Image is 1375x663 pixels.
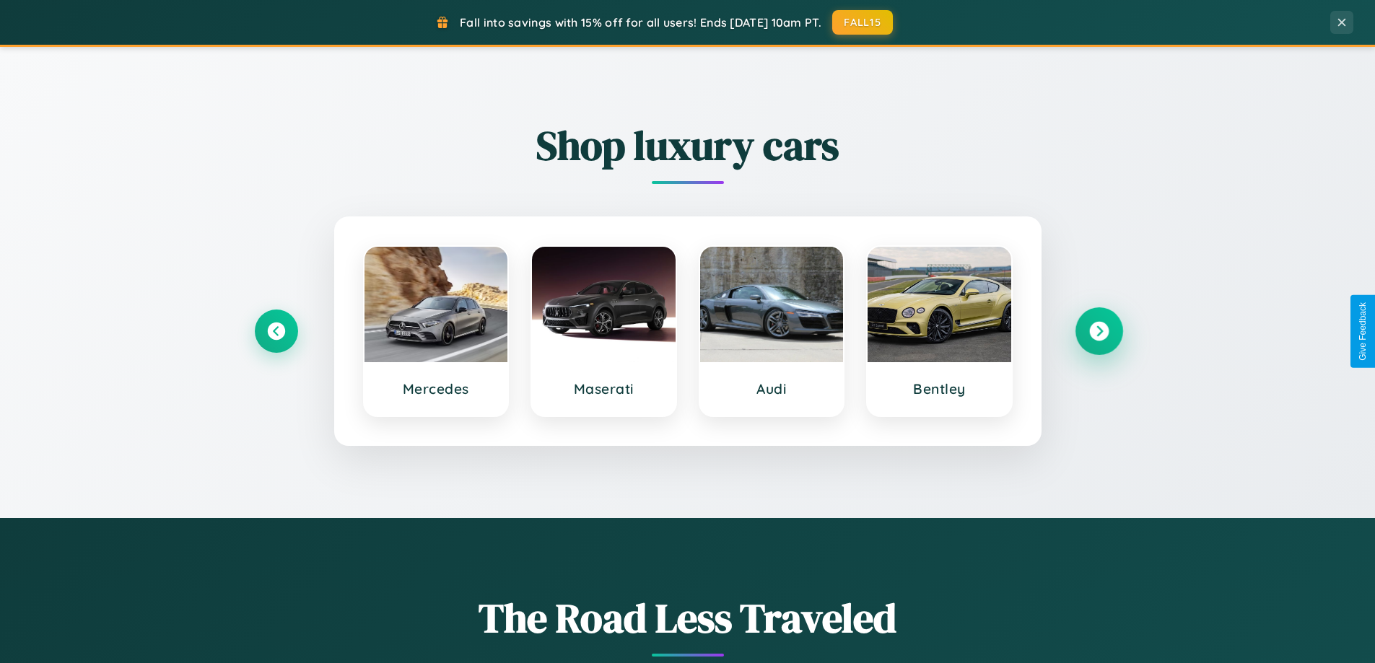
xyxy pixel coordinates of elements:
[379,380,494,398] h3: Mercedes
[882,380,997,398] h3: Bentley
[460,15,821,30] span: Fall into savings with 15% off for all users! Ends [DATE] 10am PT.
[255,590,1121,646] h1: The Road Less Traveled
[546,380,661,398] h3: Maserati
[255,118,1121,173] h2: Shop luxury cars
[1358,302,1368,361] div: Give Feedback
[715,380,829,398] h3: Audi
[832,10,893,35] button: FALL15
